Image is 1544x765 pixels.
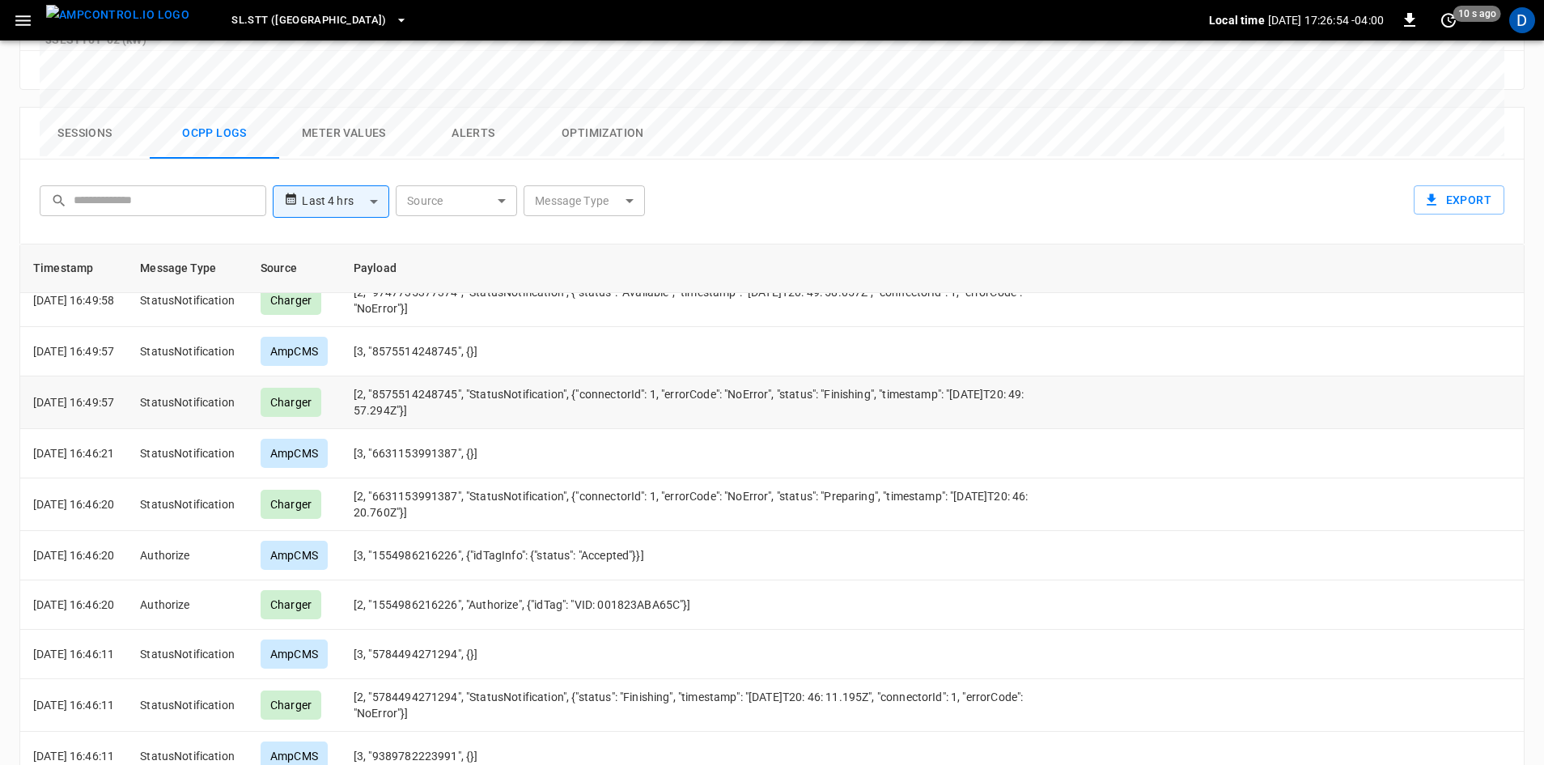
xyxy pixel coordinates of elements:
[20,108,150,159] button: Sessions
[409,108,538,159] button: Alerts
[127,630,248,679] td: StatusNotification
[33,547,114,563] p: [DATE] 16:46:20
[33,343,114,359] p: [DATE] 16:49:57
[225,5,414,36] button: SL.STT ([GEOGRAPHIC_DATA])
[341,244,1073,293] th: Payload
[33,445,114,461] p: [DATE] 16:46:21
[33,597,114,613] p: [DATE] 16:46:20
[341,580,1073,630] td: [2, "1554986216226", "Authorize", {"idTag": "VID: 001823ABA65C"}]
[261,590,321,619] div: Charger
[127,478,248,531] td: StatusNotification
[1436,7,1461,33] button: set refresh interval
[1453,6,1501,22] span: 10 s ago
[33,748,114,764] p: [DATE] 16:46:11
[33,394,114,410] p: [DATE] 16:49:57
[1414,185,1504,215] button: Export
[33,646,114,662] p: [DATE] 16:46:11
[1509,7,1535,33] div: profile-icon
[248,244,341,293] th: Source
[261,640,328,669] div: AmpCMS
[261,490,321,519] div: Charger
[341,531,1073,580] td: [3, "1554986216226", {"idTagInfo": {"status": "Accepted"}}]
[341,630,1073,679] td: [3, "5784494271294", {}]
[33,496,114,512] p: [DATE] 16:46:20
[1209,12,1265,28] p: Local time
[341,679,1073,732] td: [2, "5784494271294", "StatusNotification", {"status": "Finishing", "timestamp": "[DATE]T20: 46: 1...
[538,108,668,159] button: Optimization
[302,186,389,217] div: Last 4 hrs
[20,244,127,293] th: Timestamp
[127,244,248,293] th: Message Type
[279,108,409,159] button: Meter Values
[150,108,279,159] button: Ocpp logs
[46,5,189,25] img: ampcontrol.io logo
[261,691,321,720] div: Charger
[341,429,1073,478] td: [3, "6631153991387", {}]
[127,580,248,630] td: Authorize
[341,478,1073,531] td: [2, "6631153991387", "StatusNotification", {"connectorId": 1, "errorCode": "NoError", "status": "...
[261,439,328,468] div: AmpCMS
[1268,12,1384,28] p: [DATE] 17:26:54 -04:00
[33,292,114,308] p: [DATE] 16:49:58
[127,429,248,478] td: StatusNotification
[127,531,248,580] td: Authorize
[231,11,387,30] span: SL.STT ([GEOGRAPHIC_DATA])
[33,697,114,713] p: [DATE] 16:46:11
[261,541,328,570] div: AmpCMS
[127,679,248,732] td: StatusNotification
